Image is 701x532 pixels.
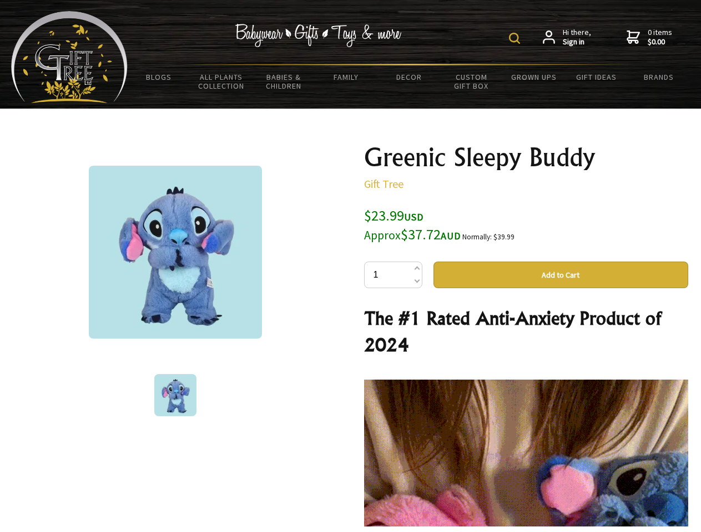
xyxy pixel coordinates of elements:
[364,144,688,171] h1: Greenic Sleepy Buddy
[543,28,591,47] a: Hi there,Sign in
[364,307,661,356] strong: The #1 Rated Anti-Anxiety Product of 2024
[235,24,402,47] img: Babywear - Gifts - Toys & more
[502,65,565,89] a: Grown Ups
[441,229,461,242] span: AUD
[364,177,404,191] a: Gift Tree
[509,33,520,44] img: product search
[253,65,315,98] a: Babies & Children
[628,65,690,89] a: Brands
[648,27,672,47] span: 0 items
[11,11,128,103] img: Babyware - Gifts - Toys and more...
[433,262,688,288] button: Add to Cart
[627,28,672,47] a: 0 items$0.00
[190,65,253,98] a: All Plants Collection
[377,65,440,89] a: Decor
[154,374,196,416] img: Greenic Sleepy Buddy
[440,65,503,98] a: Custom Gift Box
[315,65,378,89] a: Family
[89,166,262,339] img: Greenic Sleepy Buddy
[565,65,628,89] a: Gift Ideas
[128,65,190,89] a: BLOGS
[462,232,515,242] small: Normally: $39.99
[364,228,401,243] small: Approx
[563,28,591,47] span: Hi there,
[404,211,423,223] span: USD
[648,37,672,47] strong: $0.00
[364,206,461,243] span: $23.99 $37.72
[563,37,591,47] strong: Sign in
